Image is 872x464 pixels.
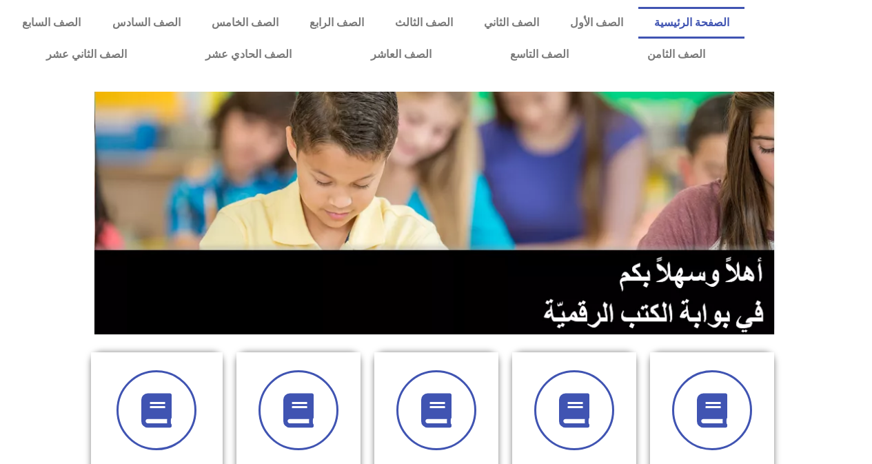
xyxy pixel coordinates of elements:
[332,39,471,70] a: الصف العاشر
[97,7,196,39] a: الصف السادس
[468,7,554,39] a: الصف الثاني
[379,7,468,39] a: الصف الثالث
[638,7,744,39] a: الصفحة الرئيسية
[608,39,744,70] a: الصف الثامن
[166,39,331,70] a: الصف الحادي عشر
[471,39,608,70] a: الصف التاسع
[294,7,379,39] a: الصف الرابع
[554,7,638,39] a: الصف الأول
[7,39,166,70] a: الصف الثاني عشر
[7,7,97,39] a: الصف السابع
[196,7,294,39] a: الصف الخامس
